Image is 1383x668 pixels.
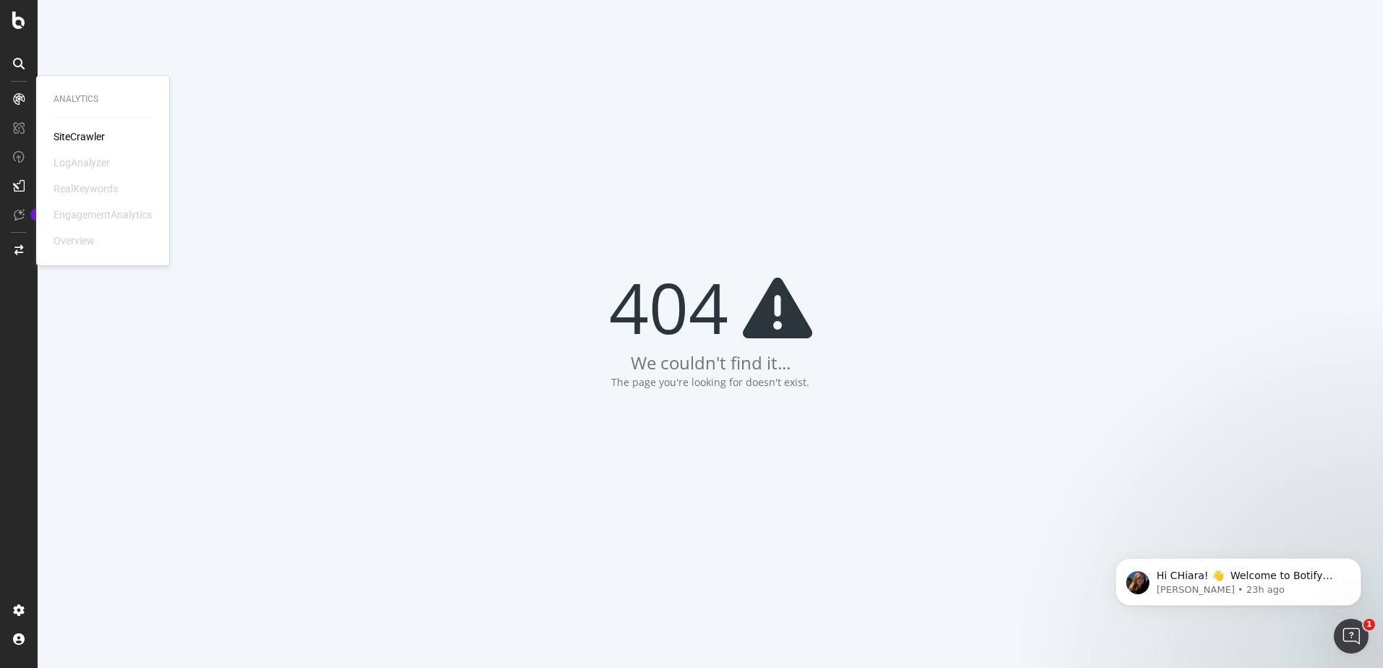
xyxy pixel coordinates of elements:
[1363,619,1375,630] span: 1
[54,93,152,106] div: Analytics
[609,271,812,343] div: 404
[30,208,43,221] div: Tooltip anchor
[54,234,95,248] div: Overview
[1334,619,1369,654] iframe: Intercom live chat
[54,207,152,222] div: EngagementAnalytics
[54,155,110,170] div: LogAnalyzer
[54,129,105,144] a: SiteCrawler
[611,375,809,390] div: The page you're looking for doesn't exist.
[54,181,118,196] div: RealKeywords
[631,351,791,375] div: We couldn't find it...
[1094,528,1383,629] iframe: Intercom notifications message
